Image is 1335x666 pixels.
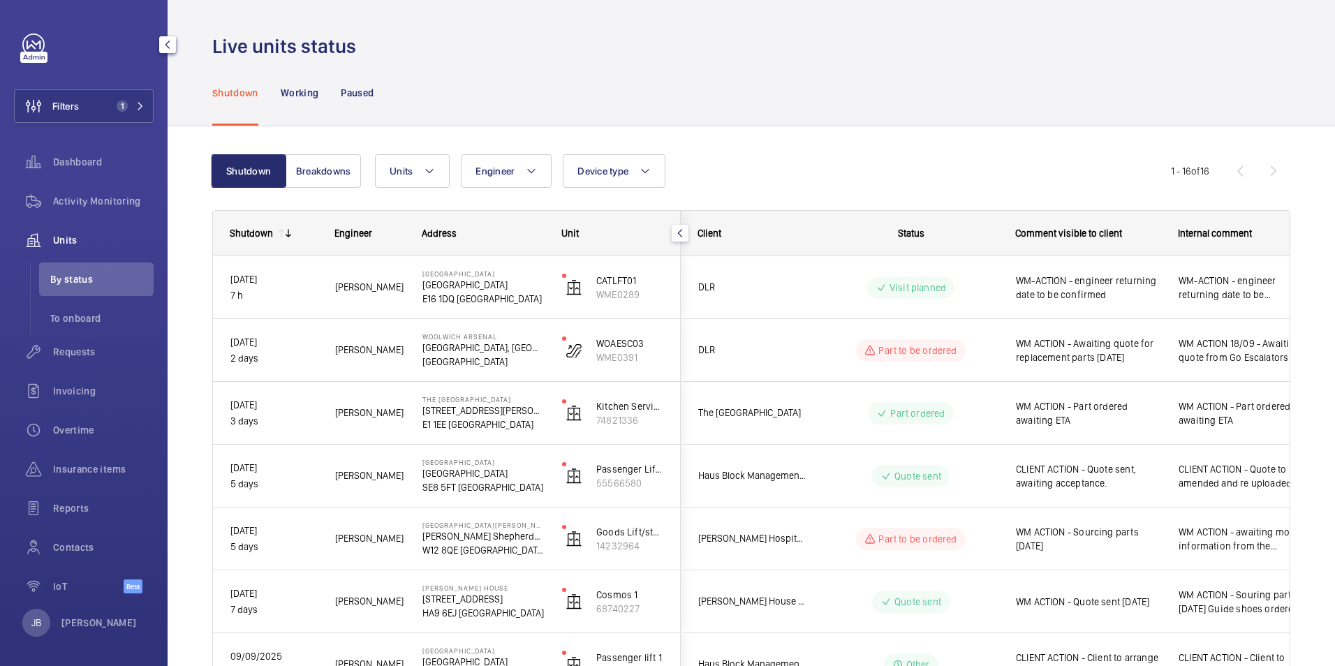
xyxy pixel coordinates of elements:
p: Shutdown [212,86,258,100]
p: 5 days [230,539,317,555]
span: Units [390,165,413,177]
span: DLR [698,279,806,295]
p: [DATE] [230,397,317,413]
span: [PERSON_NAME] House Wembley Limited [698,593,806,609]
span: Engineer [475,165,515,177]
p: W12 8QE [GEOGRAPHIC_DATA] [422,543,544,557]
span: IoT [53,579,124,593]
div: Unit [561,228,664,239]
p: Paused [341,86,374,100]
button: Shutdown [211,154,286,188]
span: [PERSON_NAME] [335,279,404,295]
span: WM ACTION - Sourcing parts [DATE] [1016,525,1160,553]
span: CLIENT ACTION - Quote to be amended and re uploaded on Dwellant. Quote sent, awaiting acceptance. [1179,462,1306,490]
p: WME0289 [596,288,663,302]
span: Device type [577,165,628,177]
span: [PERSON_NAME] [335,531,404,547]
p: 09/09/2025 [230,649,317,665]
p: [GEOGRAPHIC_DATA] [422,646,544,655]
span: Units [53,233,154,247]
span: WM-ACTION - engineer returning date to be confirmed [1179,274,1306,302]
span: Contacts [53,540,154,554]
span: WM ACTION - Souring parts [DATE] Guide shoes ordered [DATE] Quote sent [DATE] [1179,588,1306,616]
span: [PERSON_NAME] [335,342,404,358]
p: Passenger lift 1 [596,651,663,665]
p: Passenger Lift 3 [596,462,663,476]
p: 5 days [230,476,317,492]
p: 2 days [230,350,317,367]
p: [PERSON_NAME] [61,616,137,630]
p: [DATE] [230,334,317,350]
p: [DATE] [230,523,317,539]
p: SE8 5FT [GEOGRAPHIC_DATA] [422,480,544,494]
div: Shutdown [230,228,273,239]
span: Beta [124,579,142,593]
img: elevator.svg [566,468,582,484]
p: Working [281,86,318,100]
span: [PERSON_NAME] [335,593,404,609]
p: [STREET_ADDRESS] [422,592,544,606]
span: Comment visible to client [1015,228,1122,239]
img: escalator.svg [566,342,582,359]
p: [DATE] [230,272,317,288]
span: WM ACTION - Quote sent [DATE] [1016,595,1160,609]
p: E16 1DQ [GEOGRAPHIC_DATA] [422,292,544,306]
button: Breakdowns [286,154,361,188]
span: [PERSON_NAME] [335,405,404,421]
span: Status [898,228,924,239]
span: Overtime [53,423,154,437]
button: Device type [563,154,665,188]
span: WM ACTION - Awaiting quote for replacement parts [DATE] [1016,336,1160,364]
span: To onboard [50,311,154,325]
p: [STREET_ADDRESS][PERSON_NAME] [422,404,544,417]
span: 1 [117,101,128,112]
p: WME0391 [596,350,663,364]
p: 55566580 [596,476,663,490]
span: Filters [52,99,79,113]
p: 7 days [230,602,317,618]
p: [GEOGRAPHIC_DATA] [422,466,544,480]
span: [PERSON_NAME] [335,468,404,484]
p: E1 1EE [GEOGRAPHIC_DATA] [422,417,544,431]
h1: Live units status [212,34,364,59]
p: HA9 6EJ [GEOGRAPHIC_DATA] [422,606,544,620]
p: [GEOGRAPHIC_DATA] [422,458,544,466]
p: WOAESC03 [596,336,663,350]
p: Woolwich Arsenal [422,332,544,341]
p: Part ordered [890,406,945,420]
span: 1 - 16 16 [1171,166,1209,176]
span: Reports [53,501,154,515]
p: [GEOGRAPHIC_DATA] [422,269,544,278]
button: Filters1 [14,89,154,123]
span: Engineer [334,228,372,239]
span: CLIENT ACTION - Quote sent, awaiting acceptance. [1016,462,1160,490]
span: WM ACTION - Part ordered awaiting ETA [1016,399,1160,427]
span: WM ACTION 18/09 - Awaiting quote from Go Escalators [1179,336,1306,364]
span: Activity Monitoring [53,194,154,208]
span: of [1191,165,1200,177]
span: By status [50,272,154,286]
p: [GEOGRAPHIC_DATA][PERSON_NAME][PERSON_NAME] [422,521,544,529]
p: 3 days [230,413,317,429]
p: The [GEOGRAPHIC_DATA] [422,395,544,404]
p: [GEOGRAPHIC_DATA], [GEOGRAPHIC_DATA] [422,341,544,355]
img: elevator.svg [566,405,582,422]
p: [DATE] [230,460,317,476]
span: The [GEOGRAPHIC_DATA] [698,405,806,421]
span: WM ACTION - Part ordered awaiting ETA [1179,399,1306,427]
p: 7 h [230,288,317,304]
p: [PERSON_NAME] Shepherds [PERSON_NAME], [422,529,544,543]
span: DLR [698,342,806,358]
img: elevator.svg [566,279,582,296]
p: Quote sent [894,595,941,609]
p: [PERSON_NAME] House [422,584,544,592]
button: Units [375,154,450,188]
span: WM-ACTION - engineer returning date to be confirmed [1016,274,1160,302]
p: Quote sent [894,469,941,483]
span: [PERSON_NAME] Hospitality International [698,531,806,547]
p: Part to be ordered [878,532,957,546]
img: elevator.svg [566,531,582,547]
span: WM ACTION - awaiting more information from the engineer [DATE] WM ACTION - Sourcing parts [DATE] [1179,525,1306,553]
span: Invoicing [53,384,154,398]
p: 14232964 [596,539,663,553]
